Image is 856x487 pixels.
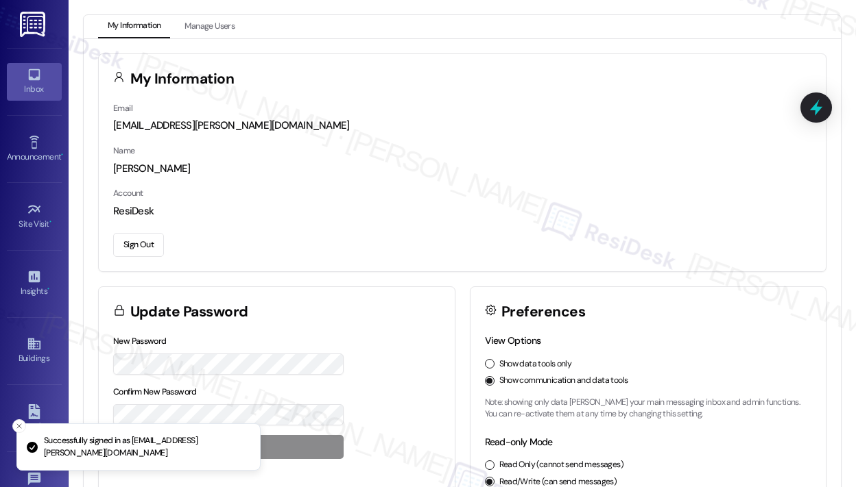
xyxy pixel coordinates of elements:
img: ResiDesk Logo [20,12,48,37]
div: [EMAIL_ADDRESS][PERSON_NAME][DOMAIN_NAME] [113,118,811,133]
label: Show data tools only [499,358,572,371]
p: Note: showing only data [PERSON_NAME] your main messaging inbox and admin functions. You can re-a... [485,397,812,421]
label: View Options [485,334,541,347]
label: Confirm New Password [113,386,197,397]
label: Name [113,145,135,156]
label: Email [113,103,132,114]
a: Insights • [7,265,62,302]
label: Read-only Mode [485,436,553,448]
button: Sign Out [113,233,164,257]
button: My Information [98,15,170,38]
div: ResiDesk [113,204,811,218]
span: • [49,217,51,227]
span: • [47,284,49,294]
label: New Password [113,336,167,347]
label: Show communication and data tools [499,375,628,387]
a: Inbox [7,63,62,100]
h3: Update Password [130,305,248,319]
span: • [61,150,63,160]
div: [PERSON_NAME] [113,162,811,176]
button: Close toast [12,419,26,433]
a: Leads [7,400,62,437]
a: Site Visit • [7,198,62,235]
p: Successfully signed in as [EMAIL_ADDRESS][PERSON_NAME][DOMAIN_NAME] [44,435,249,459]
h3: Preferences [501,305,585,319]
label: Account [113,188,143,199]
a: Buildings [7,332,62,369]
label: Read Only (cannot send messages) [499,459,623,471]
h3: My Information [130,72,235,86]
button: Manage Users [175,15,244,38]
